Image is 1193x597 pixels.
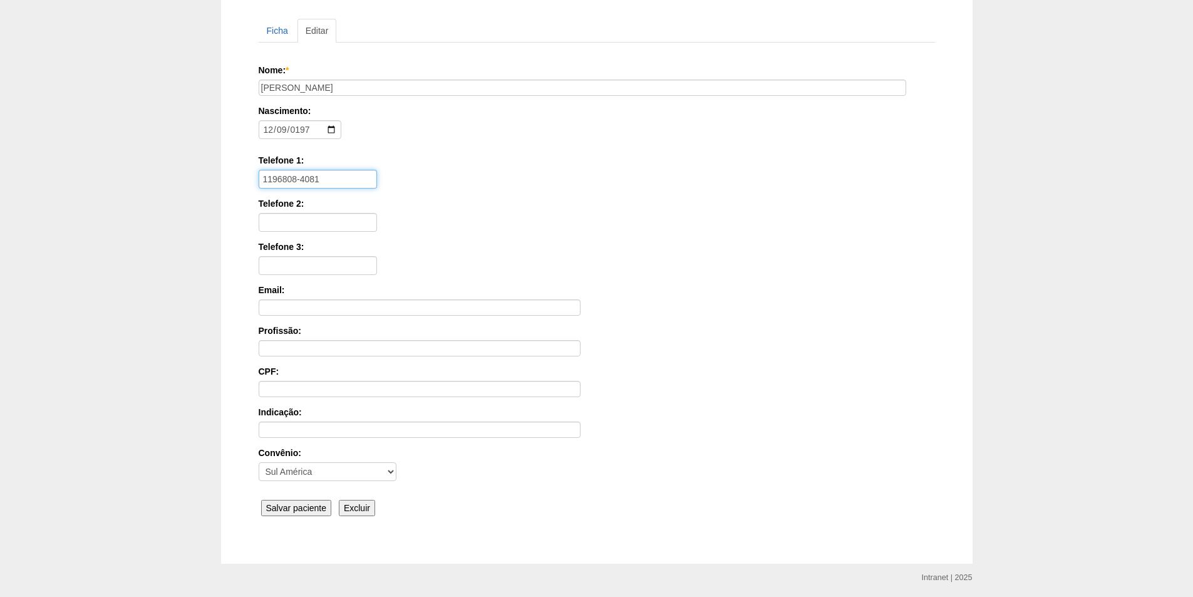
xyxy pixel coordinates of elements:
div: Intranet | 2025 [922,571,973,584]
label: Telefone 2: [259,197,935,210]
label: Nome: [259,64,935,76]
label: Indicação: [259,406,935,418]
a: Ficha [259,19,296,43]
input: Excluir [339,500,375,516]
label: Profissão: [259,324,935,337]
span: Este campo é obrigatório. [286,65,289,75]
input: Salvar paciente [261,500,332,516]
label: Nascimento: [259,105,931,117]
label: Telefone 1: [259,154,935,167]
label: Telefone 3: [259,241,935,253]
label: Convênio: [259,447,935,459]
label: CPF: [259,365,935,378]
label: Email: [259,284,935,296]
a: Editar [297,19,337,43]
